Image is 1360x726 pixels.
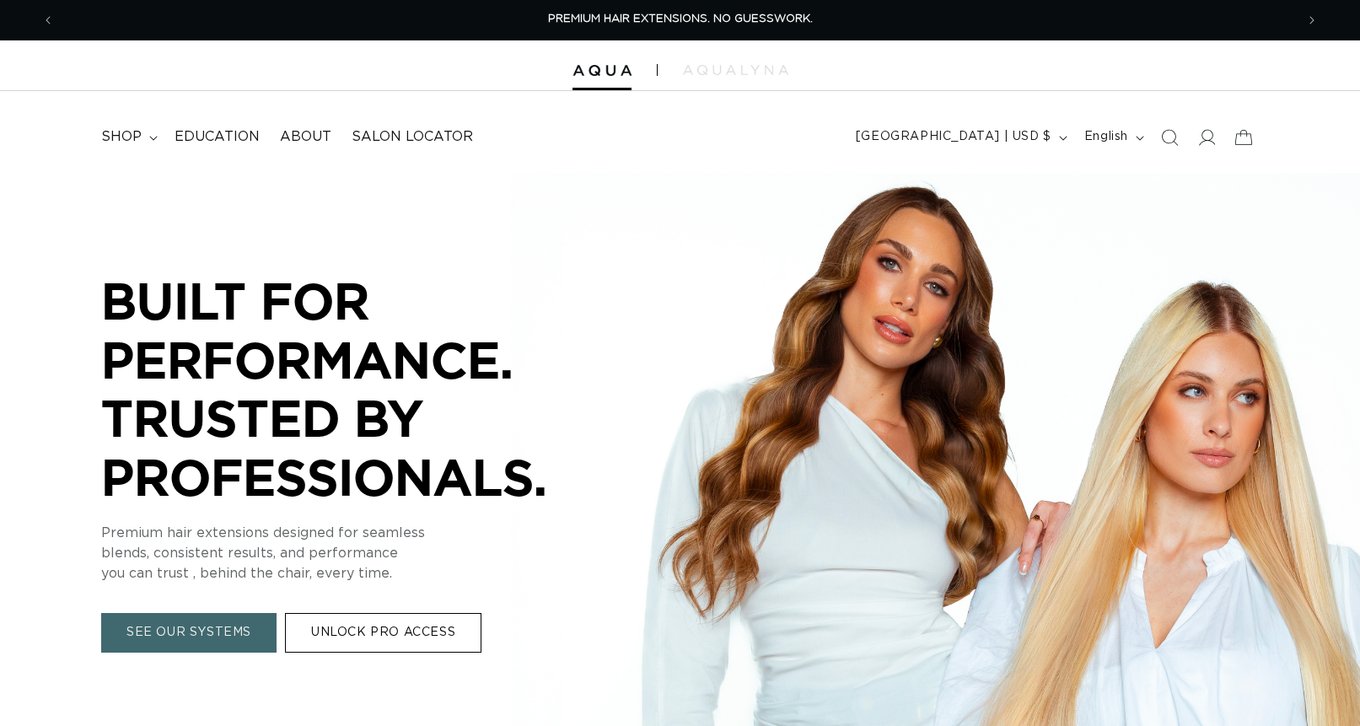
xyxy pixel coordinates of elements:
button: Previous announcement [30,4,67,36]
a: About [270,118,341,156]
span: English [1084,128,1128,146]
p: Premium hair extensions designed for seamless [101,524,607,544]
button: [GEOGRAPHIC_DATA] | USD $ [846,121,1074,153]
p: blends, consistent results, and performance [101,544,607,564]
button: Next announcement [1293,4,1330,36]
a: Education [164,118,270,156]
summary: Search [1151,119,1188,156]
p: BUILT FOR PERFORMANCE. TRUSTED BY PROFESSIONALS. [101,272,607,506]
button: English [1074,121,1151,153]
p: you can trust , behind the chair, every time. [101,564,607,584]
img: aqualyna.com [683,65,788,75]
span: [GEOGRAPHIC_DATA] | USD $ [856,128,1051,146]
span: Salon Locator [352,128,473,146]
a: UNLOCK PRO ACCESS [285,614,481,653]
a: SEE OUR SYSTEMS [101,614,277,653]
span: About [280,128,331,146]
summary: shop [91,118,164,156]
span: Education [175,128,260,146]
span: shop [101,128,142,146]
a: Salon Locator [341,118,483,156]
img: Aqua Hair Extensions [572,65,632,77]
span: PREMIUM HAIR EXTENSIONS. NO GUESSWORK. [548,13,813,24]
